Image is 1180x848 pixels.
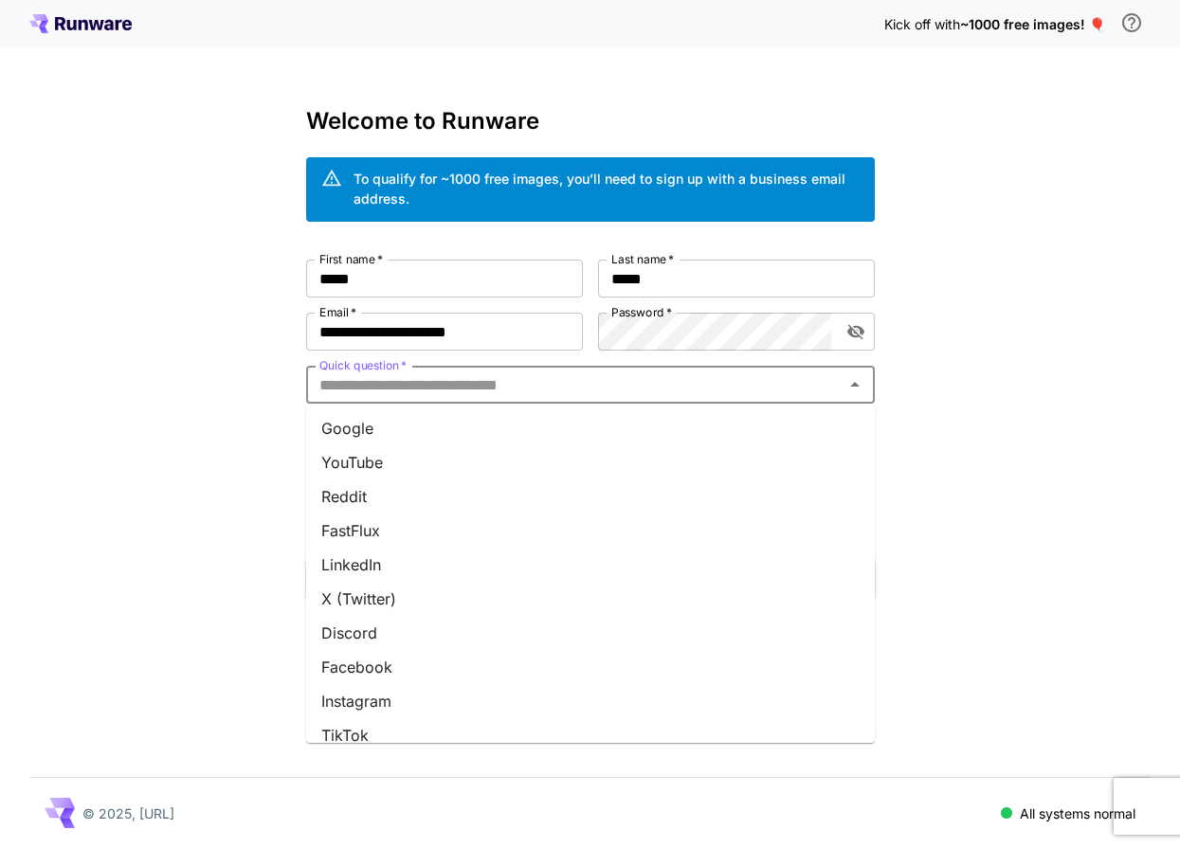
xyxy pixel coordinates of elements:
[1113,4,1151,42] button: In order to qualify for free credit, you need to sign up with a business email address and click ...
[306,548,875,582] li: LinkedIn
[306,479,875,514] li: Reddit
[306,514,875,548] li: FastFlux
[306,582,875,616] li: X (Twitter)
[960,16,1105,32] span: ~1000 free images! 🎈
[319,304,356,320] label: Email
[319,251,383,267] label: First name
[306,108,875,135] h3: Welcome to Runware
[354,169,860,208] div: To qualify for ~1000 free images, you’ll need to sign up with a business email address.
[839,315,873,349] button: toggle password visibility
[306,718,875,752] li: TikTok
[306,650,875,684] li: Facebook
[82,803,174,823] p: © 2025, [URL]
[611,304,672,320] label: Password
[842,371,868,398] button: Close
[306,411,875,445] li: Google
[884,16,960,32] span: Kick off with
[306,445,875,479] li: YouTube
[611,251,674,267] label: Last name
[306,616,875,650] li: Discord
[306,684,875,718] li: Instagram
[319,357,407,373] label: Quick question
[1020,803,1135,823] p: All systems normal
